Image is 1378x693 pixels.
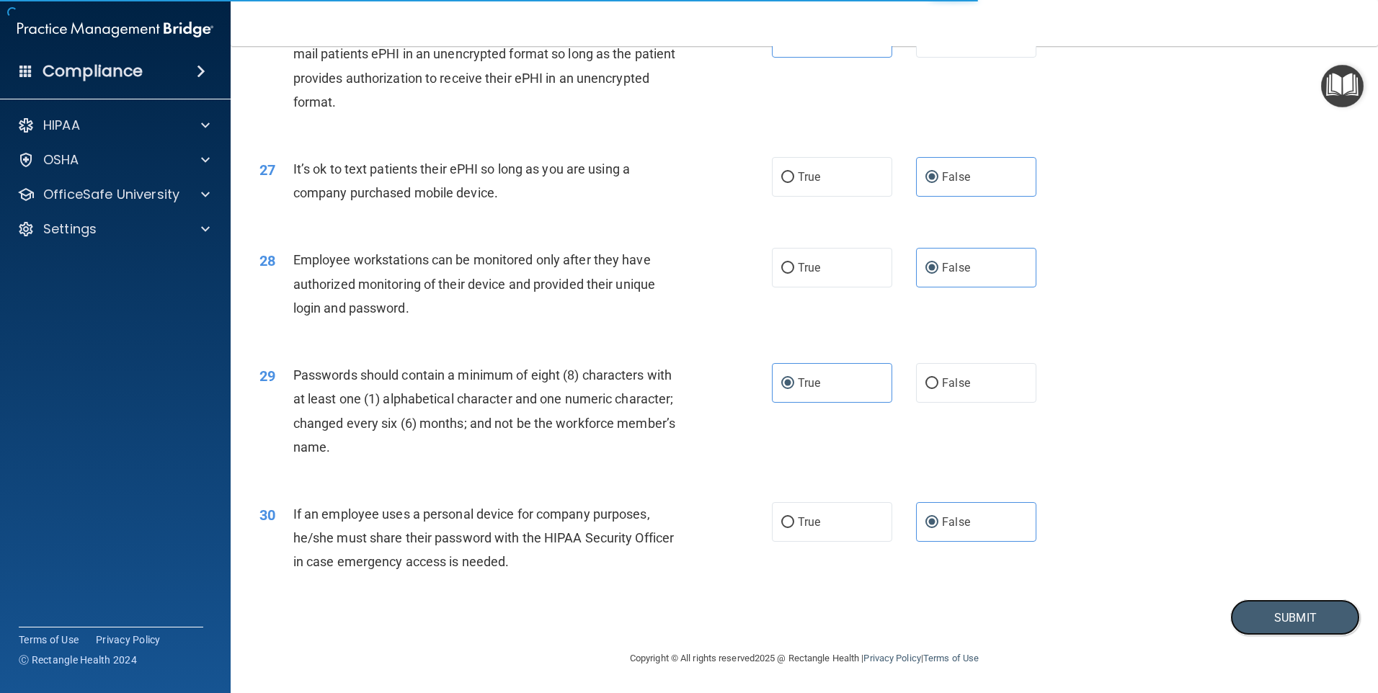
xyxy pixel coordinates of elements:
[259,367,275,385] span: 29
[925,378,938,389] input: False
[293,22,679,109] span: Even though regular email is not secure, practices are allowed to e-mail patients ePHI in an unen...
[798,170,820,184] span: True
[863,653,920,663] a: Privacy Policy
[19,653,137,667] span: Ⓒ Rectangle Health 2024
[17,15,213,44] img: PMB logo
[293,506,674,569] span: If an employee uses a personal device for company purposes, he/she must share their password with...
[798,515,820,529] span: True
[43,117,80,134] p: HIPAA
[43,61,143,81] h4: Compliance
[17,117,210,134] a: HIPAA
[19,632,79,647] a: Terms of Use
[259,161,275,179] span: 27
[923,653,979,663] a: Terms of Use
[942,515,970,529] span: False
[942,170,970,184] span: False
[541,635,1067,681] div: Copyright © All rights reserved 2025 @ Rectangle Health | |
[942,376,970,390] span: False
[1306,594,1361,648] iframe: Drift Widget Chat Controller
[43,186,179,203] p: OfficeSafe University
[1321,65,1364,107] button: Open Resource Center
[259,252,275,269] span: 28
[1230,599,1360,636] button: Submit
[43,220,97,238] p: Settings
[17,186,210,203] a: OfficeSafe University
[259,506,275,524] span: 30
[293,367,675,455] span: Passwords should contain a minimum of eight (8) characters with at least one (1) alphabetical cha...
[781,378,794,389] input: True
[781,172,794,183] input: True
[43,151,79,169] p: OSHA
[925,517,938,528] input: False
[781,263,794,274] input: True
[925,263,938,274] input: False
[925,172,938,183] input: False
[798,261,820,274] span: True
[17,151,210,169] a: OSHA
[942,261,970,274] span: False
[96,632,161,647] a: Privacy Policy
[293,252,655,315] span: Employee workstations can be monitored only after they have authorized monitoring of their device...
[17,220,210,238] a: Settings
[781,517,794,528] input: True
[293,161,630,200] span: It’s ok to text patients their ePHI so long as you are using a company purchased mobile device.
[798,376,820,390] span: True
